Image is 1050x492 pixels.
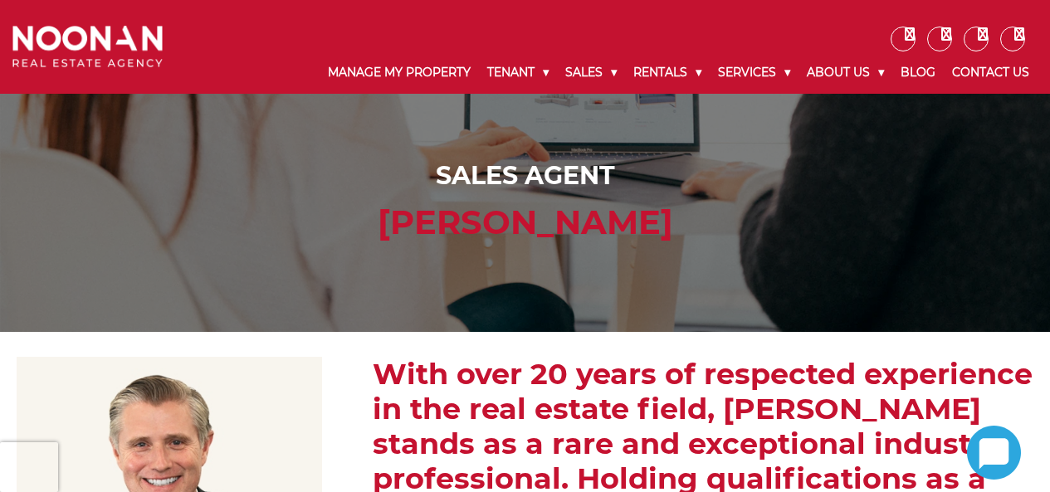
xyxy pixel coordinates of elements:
img: Noonan Real Estate Agency [12,26,163,67]
a: Services [710,51,798,94]
a: Sales [557,51,625,94]
div: Sales Agent [17,157,1033,194]
h1: [PERSON_NAME] [17,202,1033,242]
a: Rentals [625,51,710,94]
a: About Us [798,51,892,94]
a: Blog [892,51,944,94]
a: Contact Us [944,51,1038,94]
a: Manage My Property [320,51,479,94]
a: Tenant [479,51,557,94]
